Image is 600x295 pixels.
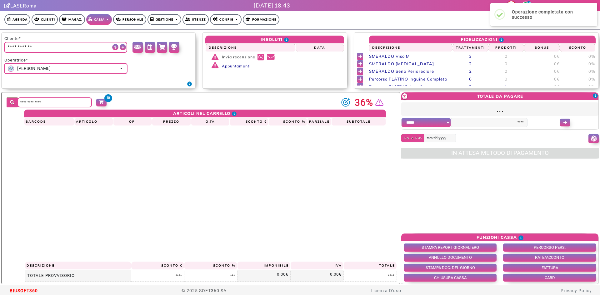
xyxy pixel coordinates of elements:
[524,44,560,52] th: Bonus
[25,270,131,282] th: TOTALE PROVVISORIO
[32,14,58,25] a: Clienti
[268,118,307,126] th: Sconto %
[343,262,397,270] th: Totale
[182,14,209,25] a: Utenze
[257,53,265,61] a: Invia recensione tramite <b>Whatsapp</b>
[254,1,290,10] div: [DATE] 18:43
[505,54,507,59] span: 0
[503,254,596,262] button: RATE/ACCONTO
[157,42,167,53] a: Vai ad <b>acquisti cliente</b>
[404,254,497,262] button: ANNULLO DOCUMENTO
[469,69,472,74] span: 2
[24,118,74,126] th: Barcode
[488,44,524,52] th: Prodotti
[277,271,288,278] label: 0.00€
[191,118,230,126] th: Q.tà
[469,84,472,89] span: 3
[402,93,407,100] div: Il valore del carrello senza sconti è di 0.00€
[469,76,472,81] span: 6
[104,94,112,102] span: 10
[375,98,384,107] a: Vedi maggiori dettagli
[404,243,497,251] button: STAMPA REPORT GIORNALIERO
[230,118,268,126] th: Sconto €
[503,274,596,282] button: CARD
[86,14,112,25] a: Cassa
[4,14,30,25] a: Agenda
[404,264,497,272] button: STAMPA DOC. DEL GIORNO
[357,68,363,75] button: Utilizza nel carrello
[212,53,295,61] div: Invia recensione
[152,118,191,126] th: Prezzo
[469,61,472,66] span: 2
[404,274,497,282] button: CHIUSURA CASSA
[560,44,596,52] th: Sconto
[4,57,128,63] span: Operatrice*
[237,262,290,270] th: Imponibile
[369,61,434,66] span: SMERALDO [MEDICAL_DATA]
[4,3,10,8] i: Clicca per andare alla pagina di firma
[554,54,560,59] span: 0€
[113,118,152,126] th: Op.
[243,14,279,25] a: Formazione
[132,42,143,53] a: Vai ad <b>anagrafica cliente</b>
[369,76,447,81] span: Percorso PLATINO Inguine Completo
[526,1,531,6] span: 33
[369,44,452,52] th: Descrizione
[296,44,344,52] th: Data
[357,83,363,90] button: Utilizza nel carrello
[96,99,107,106] button: 10
[4,36,21,42] span: Cliente*
[588,69,595,74] span: 0%
[554,84,560,89] span: 0€
[147,14,182,25] a: Gestione
[554,61,560,66] span: 0€
[25,262,131,270] th: Descrizione
[505,69,507,74] span: 0
[112,44,118,50] button: Usa cliente di <b>passaggio</b>
[401,234,598,241] th: Funzioni Cassa
[452,44,488,52] th: Trattamenti
[113,14,146,25] a: Personale
[331,118,386,126] th: Subtotale
[512,9,589,20] h2: Operazione completata con successo
[205,44,295,52] th: Descrizione
[588,84,595,89] span: 0%
[17,65,51,72] span: [PERSON_NAME]
[205,36,344,44] th: INSOLUTI
[4,2,37,8] a: Clicca per andare alla pagina di firmaLASERoma
[546,2,596,8] a: [PERSON_NAME]
[477,93,523,100] div: TOTALE DA PAGARE
[330,271,341,278] label: 0.00€
[588,134,599,143] button: Modifica codice lotteria
[131,262,184,270] th: Sconto €
[24,110,386,118] th: ARTICOLI NEL CARRELLO
[371,288,401,293] a: Licenza D'uso
[369,54,410,59] span: SMERALDO Viso M
[503,243,596,251] button: PERCORSO PERS.
[588,54,595,59] span: 0%
[184,262,237,270] th: Sconto %
[554,69,560,74] span: 0€
[59,14,85,25] a: Magaz.
[267,53,275,61] a: Invia recensione tramite <b>Email</b>
[561,288,592,293] a: Privacy Policy
[357,60,363,67] button: Utilizza nel carrello
[503,264,596,272] button: FATTURA
[212,54,222,60] i: Invia recensione
[357,53,363,60] button: Utilizza nel carrello
[210,14,242,25] a: Config
[145,42,155,53] a: Vai ad <b>appuntamenti cliente</b>
[169,42,179,53] a: <b>Punti cliente</b>
[357,76,363,83] button: Utilizza nel carrello
[369,69,434,74] span: SMERALDO Seno Periareolare
[290,262,343,270] th: IVA
[4,63,128,74] button: MAMelissa Augimeri
[505,61,507,66] span: 0
[401,102,598,116] label: ...
[505,76,507,81] span: 0
[307,118,331,126] th: Parziale
[505,84,507,89] span: 1
[74,118,113,126] th: Articolo
[355,96,373,110] span: 36%
[8,66,14,72] span: MA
